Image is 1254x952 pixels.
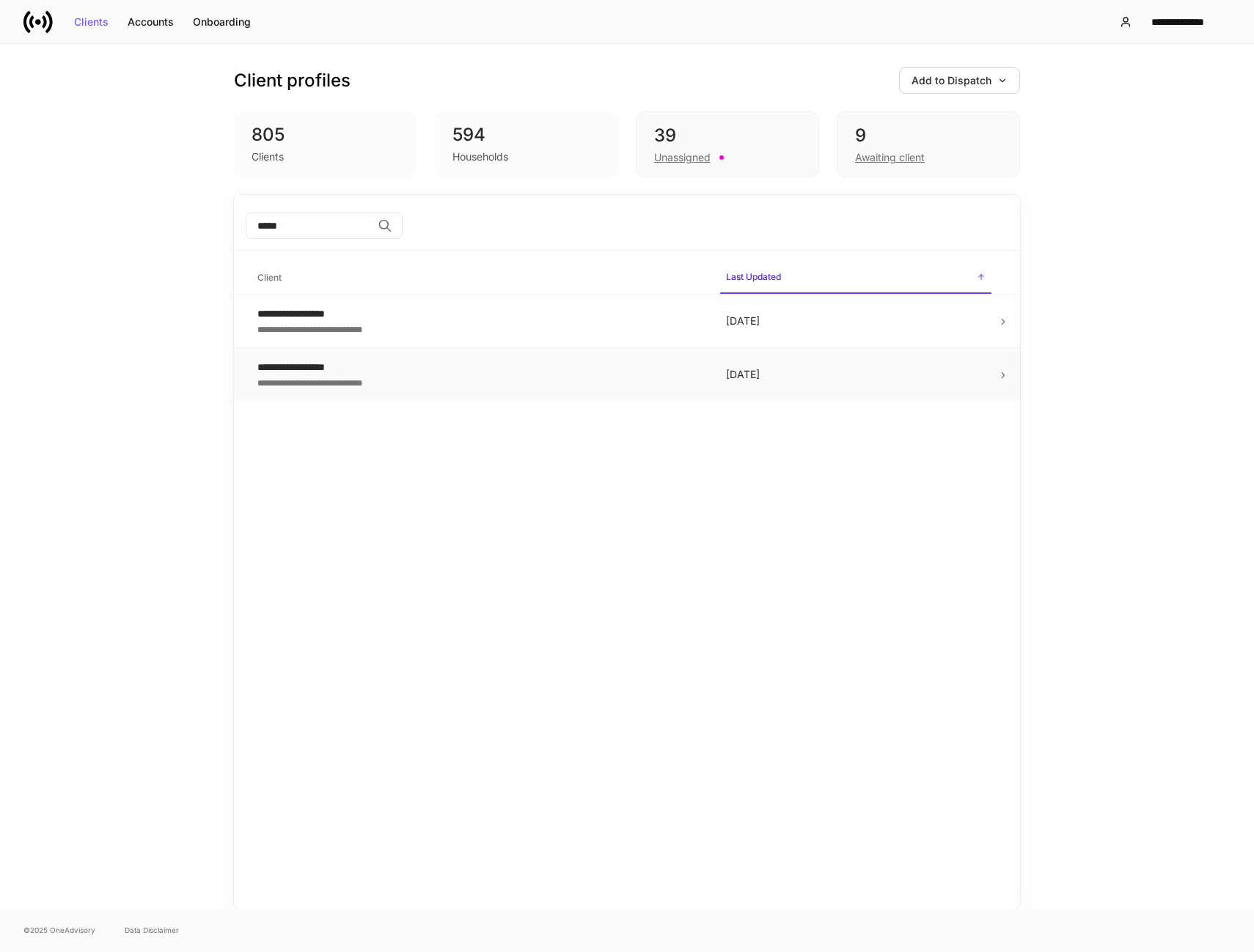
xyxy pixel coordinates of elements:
p: [DATE] [726,367,986,382]
div: Clients [74,17,109,27]
button: Add to Dispatch [899,67,1020,94]
div: Onboarding [193,17,251,27]
span: Client [252,263,708,293]
div: 9Awaiting client [837,111,1020,177]
div: 39Unassigned [636,111,819,177]
h6: Last Updated [726,270,781,284]
div: Unassigned [654,150,711,165]
div: Households [452,150,508,164]
div: Awaiting client [855,150,925,165]
button: Onboarding [183,10,260,34]
span: © 2025 OneAdvisory [23,924,95,936]
div: Clients [252,150,284,164]
span: Last Updated [720,262,991,294]
div: 9 [855,124,1002,147]
div: 805 [252,123,400,147]
div: Add to Dispatch [912,75,1008,86]
div: Accounts [128,17,174,27]
div: 594 [452,123,601,147]
h3: Client profiles [234,69,351,92]
div: 39 [654,124,801,147]
a: Data Disclaimer [125,924,179,936]
h6: Client [257,270,282,284]
button: Clients [65,10,118,34]
button: Accounts [118,10,183,34]
p: [DATE] [726,314,986,328]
